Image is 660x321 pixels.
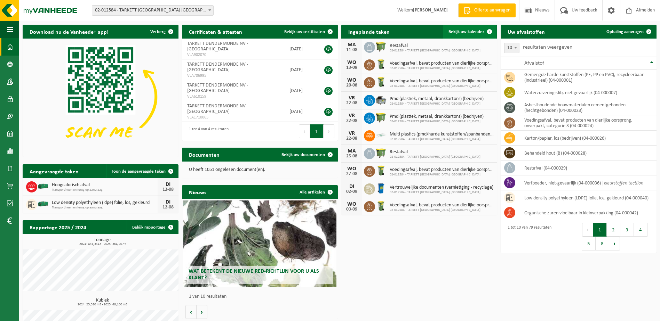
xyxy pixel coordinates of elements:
span: 02-012584 - TARKETT [GEOGRAPHIC_DATA] [GEOGRAPHIC_DATA] [390,137,494,141]
span: VLA1710065 [187,115,279,120]
div: WO [345,166,359,172]
img: WB-5000-GAL-GY-01 [375,94,387,106]
img: WB-1100-HPE-GN-50 [375,112,387,123]
span: 02-012584 - TARKETT [GEOGRAPHIC_DATA] [GEOGRAPHIC_DATA] [390,173,494,177]
span: TARKETT DENDERMONDE NV - [GEOGRAPHIC_DATA] [187,104,248,114]
a: Bekijk uw documenten [276,148,337,162]
div: 12-08 [161,187,175,192]
span: 2024: 25,380 m3 - 2025: 48,160 m3 [26,303,178,306]
td: gemengde harde kunststoffen (PE, PP en PVC), recycleerbaar (industrieel) (04-000001) [519,70,657,85]
span: Bekijk uw certificaten [284,30,325,34]
span: 02-012584 - TARKETT [GEOGRAPHIC_DATA] [GEOGRAPHIC_DATA] [390,49,480,53]
span: 02-012584 - TARKETT [GEOGRAPHIC_DATA] [GEOGRAPHIC_DATA] [390,84,494,88]
img: WB-0140-HPE-GN-50 [375,165,387,176]
div: 22-08 [345,101,359,106]
td: karton/papier, los (bedrijven) (04-000026) [519,131,657,146]
span: VLA902070 [187,52,279,58]
button: 1 [310,124,324,138]
span: 02-012584 - TARKETT [GEOGRAPHIC_DATA] [GEOGRAPHIC_DATA] [390,208,494,212]
i: kleurstoffen tectilon [604,181,643,186]
button: 5 [582,237,596,250]
span: Transport heen en terug op aanvraag [52,206,158,210]
div: 02-09 [345,189,359,194]
td: voedingsafval, bevat producten van dierlijke oorsprong, onverpakt, categorie 3 (04-000024) [519,115,657,131]
h2: Rapportage 2025 / 2024 [23,220,93,234]
div: 13-08 [345,65,359,70]
p: 1 van 10 resultaten [189,294,334,299]
div: WO [345,60,359,65]
button: 2 [607,223,620,237]
span: Wat betekent de nieuwe RED-richtlijn voor u als klant? [189,269,319,281]
button: Next [609,237,620,250]
span: Pmd (plastiek, metaal, drankkartons) (bedrijven) [390,96,484,102]
div: DI [161,182,175,187]
img: WB-1100-HPE-GN-50 [375,147,387,159]
img: LP-SK-00500-LPE-16 [375,129,387,141]
span: Voedingsafval, bevat producten van dierlijke oorsprong, onverpakt, categorie 3 [390,167,494,173]
h2: Aangevraagde taken [23,164,86,178]
a: Ophaling aanvragen [601,25,656,39]
div: VR [345,95,359,101]
div: 27-08 [345,172,359,176]
td: [DATE] [284,39,317,59]
img: WB-0240-HPE-BE-09 [375,182,387,194]
span: Restafval [390,149,480,155]
span: Hoogcalorisch afval [52,182,158,188]
a: Toon de aangevraagde taken [106,164,178,178]
button: Previous [582,223,593,237]
span: Afvalstof [524,60,544,66]
div: WO [345,201,359,207]
span: Restafval [390,43,480,49]
a: Bekijk rapportage [127,220,178,234]
img: WB-0140-HPE-GN-50 [375,76,387,88]
span: Voedingsafval, bevat producten van dierlijke oorsprong, onverpakt, categorie 3 [390,79,494,84]
span: 10 [504,43,519,53]
div: WO [345,77,359,83]
button: 4 [634,223,647,237]
span: 02-012584 - TARKETT [GEOGRAPHIC_DATA] [GEOGRAPHIC_DATA] [390,66,494,71]
td: asbesthoudende bouwmaterialen cementgebonden (hechtgebonden) (04-000023) [519,100,657,115]
div: 1 tot 10 van 79 resultaten [504,222,551,251]
span: Voedingsafval, bevat producten van dierlijke oorsprong, onverpakt, categorie 3 [390,61,494,66]
td: [DATE] [284,80,317,101]
a: Alle artikelen [294,185,337,199]
span: Voedingsafval, bevat producten van dierlijke oorsprong, onverpakt, categorie 3 [390,203,494,208]
span: TARKETT DENDERMONDE NV - [GEOGRAPHIC_DATA] [187,62,248,73]
span: 02-012584 - TARKETT DENDERMONDE NV - DENDERMONDE [92,5,214,16]
img: Download de VHEPlus App [23,39,178,155]
span: Transport heen en terug op aanvraag [52,188,158,192]
button: 8 [596,237,609,250]
td: behandeld hout (B) (04-000028) [519,146,657,160]
span: 02-012584 - TARKETT [GEOGRAPHIC_DATA] [GEOGRAPHIC_DATA] [390,155,480,159]
div: 12-08 [161,205,175,210]
span: Verberg [150,30,166,34]
button: Volgende [197,305,207,319]
a: Wat betekent de nieuwe RED-richtlijn voor u als klant? [183,200,336,287]
a: Bekijk uw certificaten [279,25,337,39]
img: HK-XZ-20-GN-00 [37,198,49,210]
div: VR [345,131,359,136]
span: Bekijk uw documenten [281,153,325,157]
span: Vertrouwelijke documenten (vernietiging - recyclage) [390,185,493,190]
h2: Uw afvalstoffen [501,25,552,38]
td: [DATE] [284,101,317,122]
div: DI [345,184,359,189]
span: 2024: 431,314 t - 2025: 364,207 t [26,242,178,246]
td: [DATE] [284,59,317,80]
div: 20-08 [345,83,359,88]
span: Toon de aangevraagde taken [112,169,166,174]
a: Bekijk uw kalender [443,25,496,39]
button: Vorige [185,305,197,319]
div: 1 tot 4 van 4 resultaten [185,124,229,139]
a: Offerte aanvragen [458,3,516,17]
div: VR [345,113,359,118]
div: 03-09 [345,207,359,212]
img: WB-1100-HPE-GN-50 [375,41,387,52]
div: DI [161,199,175,205]
div: MA [345,42,359,48]
h2: Ingeplande taken [341,25,397,38]
td: low density polyethyleen (LDPE) folie, los, gekleurd (04-000040) [519,190,657,205]
div: 22-08 [345,136,359,141]
td: organische zuren vloeibaar in kleinverpakking (04-000042) [519,205,657,220]
span: Bekijk uw kalender [448,30,484,34]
